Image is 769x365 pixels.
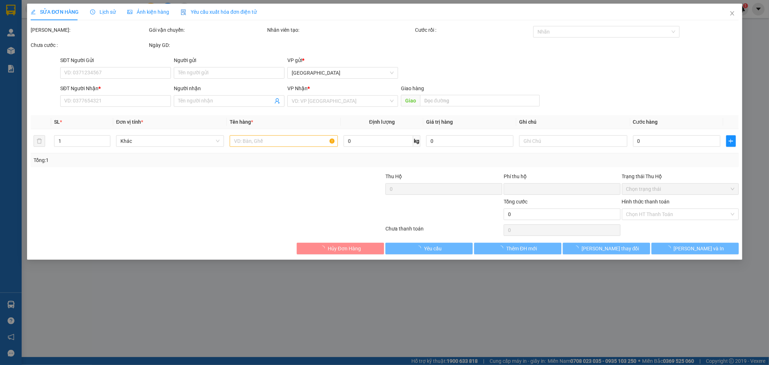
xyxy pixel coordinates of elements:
[31,9,36,14] span: edit
[622,199,669,205] label: Hình thức thanh toán
[120,136,220,146] span: Khác
[127,9,169,15] span: Ảnh kiện hàng
[722,4,742,24] button: Close
[116,119,143,125] span: Đơn vị tính
[729,10,735,16] span: close
[127,9,132,14] span: picture
[292,67,394,78] span: Sài Gòn
[506,245,537,252] span: Thêm ĐH mới
[181,9,257,15] span: Yêu cầu xuất hóa đơn điện tử
[622,172,738,180] div: Trạng thái Thu Hộ
[31,9,79,15] span: SỬA ĐƠN HÀNG
[60,84,171,92] div: SĐT Người Nhận
[633,119,658,125] span: Cước hàng
[415,26,531,34] div: Cước rồi :
[297,243,384,254] button: Hủy Đơn Hàng
[287,85,308,91] span: VP Nhận
[420,95,540,106] input: Dọc đường
[673,245,724,252] span: [PERSON_NAME] và In
[90,9,95,14] span: clock-circle
[498,246,506,251] span: loading
[582,245,639,252] span: [PERSON_NAME] thay đổi
[149,41,266,49] div: Ngày GD:
[726,135,735,147] button: plus
[31,41,147,49] div: Chưa cước :
[369,119,395,125] span: Định lượng
[626,184,734,194] span: Chọn trạng thái
[319,246,327,251] span: loading
[90,9,116,15] span: Lịch sử
[426,119,453,125] span: Giá trị hàng
[726,138,735,144] span: plus
[34,156,297,164] div: Tổng: 1
[174,56,284,64] div: Người gửi
[230,119,253,125] span: Tên hàng
[174,84,284,92] div: Người nhận
[401,85,424,91] span: Giao hàng
[503,199,527,205] span: Tổng cước
[149,26,266,34] div: Gói vận chuyển:
[474,243,561,254] button: Thêm ĐH mới
[519,135,627,147] input: Ghi Chú
[385,243,473,254] button: Yêu cầu
[327,245,361,252] span: Hủy Đơn Hàng
[54,119,60,125] span: SL
[416,246,424,251] span: loading
[401,95,420,106] span: Giao
[385,173,402,179] span: Thu Hộ
[274,98,280,104] span: user-add
[666,246,673,251] span: loading
[574,246,582,251] span: loading
[424,245,442,252] span: Yêu cầu
[181,9,186,15] img: icon
[651,243,738,254] button: [PERSON_NAME] và In
[503,172,620,183] div: Phí thu hộ
[385,225,503,237] div: Chưa thanh toán
[31,26,147,34] div: [PERSON_NAME]:
[287,56,398,64] div: VP gửi
[230,135,337,147] input: VD: Bàn, Ghế
[34,135,45,147] button: delete
[516,115,630,129] th: Ghi chú
[267,26,414,34] div: Nhân viên tạo:
[60,56,171,64] div: SĐT Người Gửi
[562,243,650,254] button: [PERSON_NAME] thay đổi
[413,135,420,147] span: kg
